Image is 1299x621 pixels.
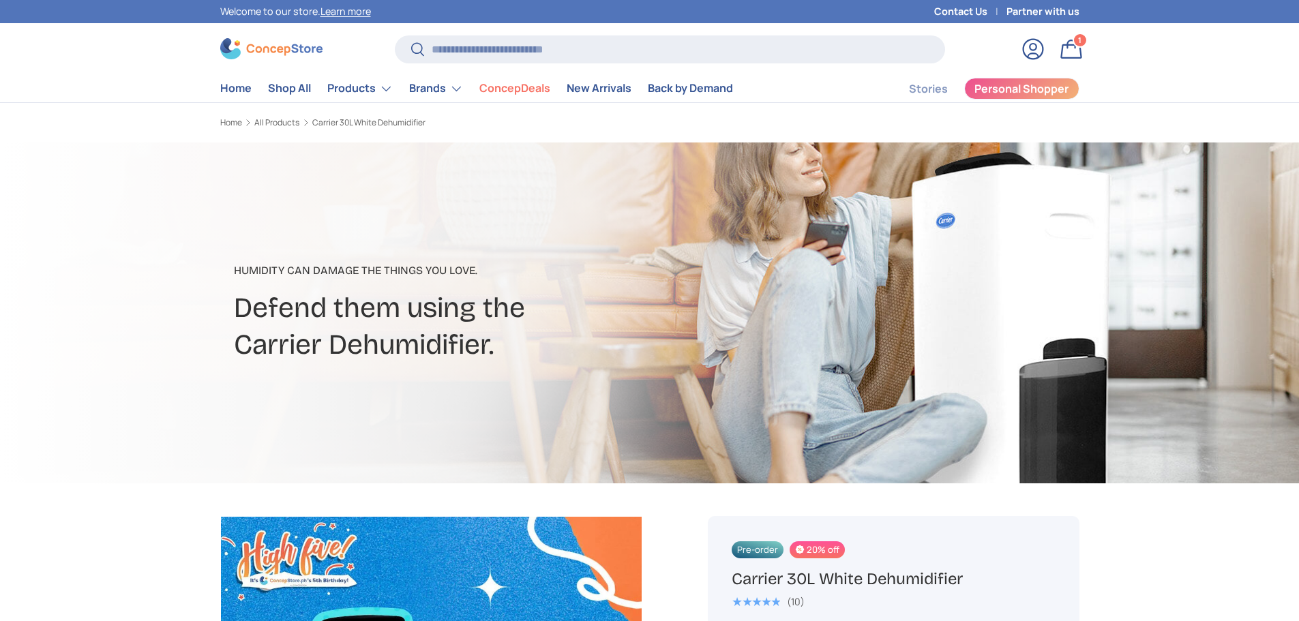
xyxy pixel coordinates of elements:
[220,38,323,59] img: ConcepStore
[220,117,676,129] nav: Breadcrumbs
[320,5,371,18] a: Learn more
[401,75,471,102] summary: Brands
[220,75,733,102] nav: Primary
[319,75,401,102] summary: Products
[732,596,780,608] div: 5.0 out of 5.0 stars
[648,75,733,102] a: Back by Demand
[934,4,1006,19] a: Contact Us
[732,541,783,558] span: Pre-order
[479,75,550,102] a: ConcepDeals
[974,83,1069,94] span: Personal Shopper
[567,75,631,102] a: New Arrivals
[732,595,780,609] span: ★★★★★
[732,569,1055,590] h1: Carrier 30L White Dehumidifier
[312,119,425,127] a: Carrier 30L White Dehumidifier
[732,593,805,608] a: 5.0 out of 5.0 stars (10)
[876,75,1079,102] nav: Secondary
[327,75,393,102] a: Products
[220,119,242,127] a: Home
[268,75,311,102] a: Shop All
[254,119,299,127] a: All Products
[790,541,845,558] span: 20% off
[220,4,371,19] p: Welcome to our store.
[1006,4,1079,19] a: Partner with us
[787,596,805,607] div: (10)
[234,262,758,279] p: Humidity can damage the things you love.
[1078,35,1081,45] span: 1
[909,76,948,102] a: Stories
[234,290,758,363] h2: Defend them using the Carrier Dehumidifier.
[220,75,252,102] a: Home
[409,75,463,102] a: Brands
[964,78,1079,100] a: Personal Shopper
